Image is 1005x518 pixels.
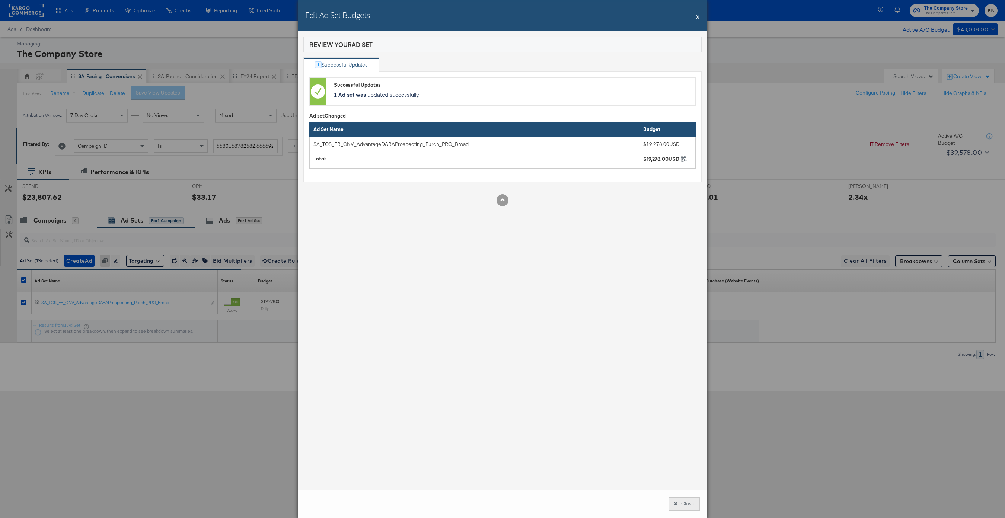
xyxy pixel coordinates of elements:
p: updated successfully. [334,91,692,98]
h2: Edit Ad Set Budgets [305,9,370,20]
td: $19,278.00USD [639,137,695,151]
div: Successful Updates [334,81,692,89]
div: Successful Updates [322,61,368,68]
div: SA_TCS_FB_CNV_AdvantageDABAProspecting_Purch_PRO_Broad [313,141,611,148]
button: Close [669,497,700,511]
div: Ad set Changed [309,112,696,119]
th: Budget [639,122,695,137]
th: Ad Set Name [310,122,639,137]
div: Review Your Ad Set [309,40,373,49]
button: X [696,9,700,24]
div: 1 [315,61,322,68]
div: Total: [313,155,635,162]
div: $19,278.00USD [643,156,679,163]
strong: 1 Ad set was [334,91,366,98]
